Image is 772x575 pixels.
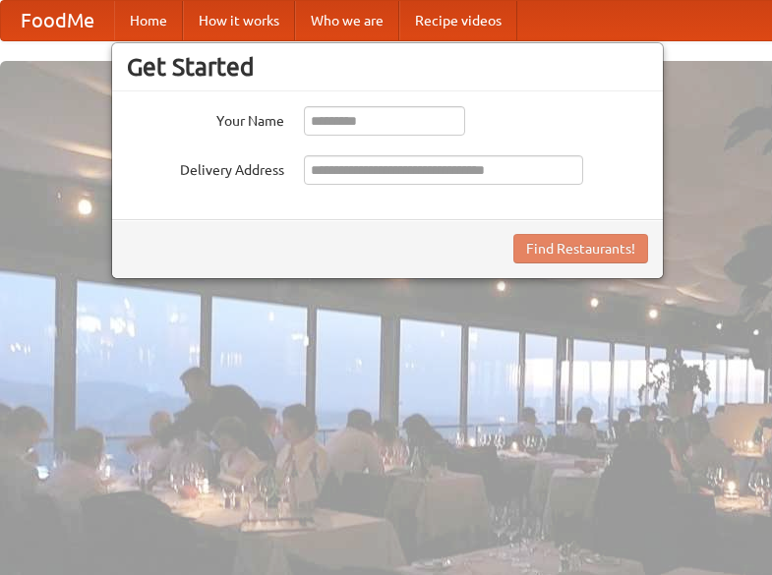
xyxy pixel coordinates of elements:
[127,52,648,82] h3: Get Started
[127,155,284,180] label: Delivery Address
[1,1,114,40] a: FoodMe
[127,106,284,131] label: Your Name
[295,1,399,40] a: Who we are
[114,1,183,40] a: Home
[513,234,648,263] button: Find Restaurants!
[183,1,295,40] a: How it works
[399,1,517,40] a: Recipe videos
